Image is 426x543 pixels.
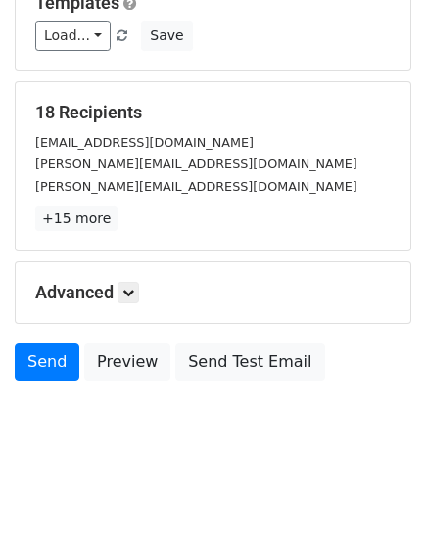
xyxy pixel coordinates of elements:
[35,157,357,171] small: [PERSON_NAME][EMAIL_ADDRESS][DOMAIN_NAME]
[35,206,118,231] a: +15 more
[35,135,254,150] small: [EMAIL_ADDRESS][DOMAIN_NAME]
[328,449,426,543] iframe: Chat Widget
[84,343,170,381] a: Preview
[175,343,324,381] a: Send Test Email
[35,102,391,123] h5: 18 Recipients
[141,21,192,51] button: Save
[35,179,357,194] small: [PERSON_NAME][EMAIL_ADDRESS][DOMAIN_NAME]
[35,21,111,51] a: Load...
[35,282,391,303] h5: Advanced
[15,343,79,381] a: Send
